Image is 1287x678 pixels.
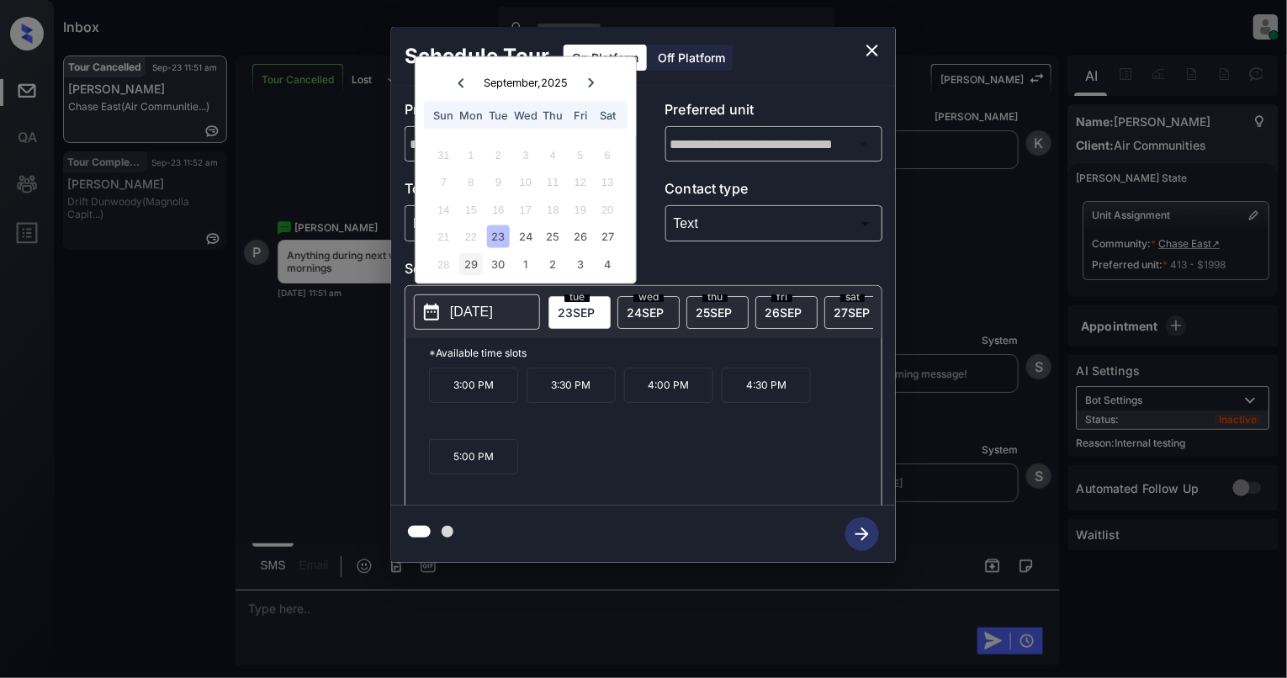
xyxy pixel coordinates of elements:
div: date-select [824,296,887,329]
div: Not available Sunday, September 14th, 2025 [432,198,455,220]
div: Not available Wednesday, September 3rd, 2025 [514,143,537,166]
div: Not available Tuesday, September 2nd, 2025 [487,143,510,166]
p: [DATE] [450,302,493,322]
div: Thu [542,104,564,127]
div: In Person [409,209,618,237]
p: 4:30 PM [722,368,811,403]
div: Not available Monday, September 15th, 2025 [459,198,482,220]
span: wed [633,292,664,302]
div: Choose Saturday, September 27th, 2025 [596,225,619,248]
p: 3:00 PM [429,368,518,403]
div: Not available Thursday, September 11th, 2025 [542,171,564,193]
p: Preferred community [405,99,622,126]
div: September , 2025 [484,77,568,89]
div: Not available Tuesday, September 9th, 2025 [487,171,510,193]
div: Choose Thursday, September 25th, 2025 [542,225,564,248]
span: thu [702,292,728,302]
div: Choose Saturday, October 4th, 2025 [596,252,619,275]
div: Not available Sunday, September 21st, 2025 [432,225,455,248]
div: Choose Wednesday, October 1st, 2025 [514,252,537,275]
div: Choose Friday, September 26th, 2025 [569,225,591,248]
div: Not available Saturday, September 13th, 2025 [596,171,619,193]
p: 5:00 PM [429,439,518,474]
span: 25 SEP [696,305,732,320]
div: Not available Tuesday, September 16th, 2025 [487,198,510,220]
div: Tue [487,104,510,127]
div: Not available Friday, September 19th, 2025 [569,198,591,220]
p: Select slot [405,258,882,285]
p: Contact type [665,178,883,205]
div: Choose Monday, September 29th, 2025 [459,252,482,275]
div: Choose Thursday, October 2nd, 2025 [542,252,564,275]
span: 27 SEP [834,305,870,320]
div: Not available Friday, September 12th, 2025 [569,171,591,193]
div: Sat [596,104,619,127]
h2: Schedule Tour [391,27,563,86]
span: fri [771,292,792,302]
div: date-select [548,296,611,329]
div: Not available Monday, September 22nd, 2025 [459,225,482,248]
div: Not available Thursday, September 18th, 2025 [542,198,564,220]
button: [DATE] [414,294,540,330]
div: Not available Sunday, August 31st, 2025 [432,143,455,166]
div: Not available Saturday, September 20th, 2025 [596,198,619,220]
span: 24 SEP [627,305,664,320]
div: Choose Tuesday, September 30th, 2025 [487,252,510,275]
div: Not available Wednesday, September 17th, 2025 [514,198,537,220]
div: month 2025-09 [421,141,630,278]
div: Text [670,209,879,237]
div: Off Platform [649,45,734,71]
div: Not available Saturday, September 6th, 2025 [596,143,619,166]
div: Choose Friday, October 3rd, 2025 [569,252,591,275]
div: Not available Sunday, September 7th, 2025 [432,171,455,193]
span: 23 SEP [558,305,595,320]
div: date-select [686,296,749,329]
div: Mon [459,104,482,127]
div: Not available Friday, September 5th, 2025 [569,143,591,166]
div: Not available Monday, September 1st, 2025 [459,143,482,166]
div: Fri [569,104,591,127]
div: Not available Monday, September 8th, 2025 [459,171,482,193]
div: Not available Wednesday, September 10th, 2025 [514,171,537,193]
p: *Available time slots [429,338,882,368]
p: 4:00 PM [624,368,713,403]
div: Choose Tuesday, September 23rd, 2025 [487,225,510,248]
span: sat [840,292,865,302]
div: Sun [432,104,455,127]
span: tue [564,292,590,302]
div: On Platform [564,45,647,71]
div: date-select [755,296,818,329]
span: 26 SEP [765,305,802,320]
div: Choose Wednesday, September 24th, 2025 [514,225,537,248]
div: date-select [617,296,680,329]
p: Tour type [405,178,622,205]
div: Not available Thursday, September 4th, 2025 [542,143,564,166]
div: Not available Sunday, September 28th, 2025 [432,252,455,275]
p: Preferred unit [665,99,883,126]
button: close [855,34,889,67]
div: Wed [514,104,537,127]
button: btn-next [835,512,889,556]
p: 3:30 PM [527,368,616,403]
